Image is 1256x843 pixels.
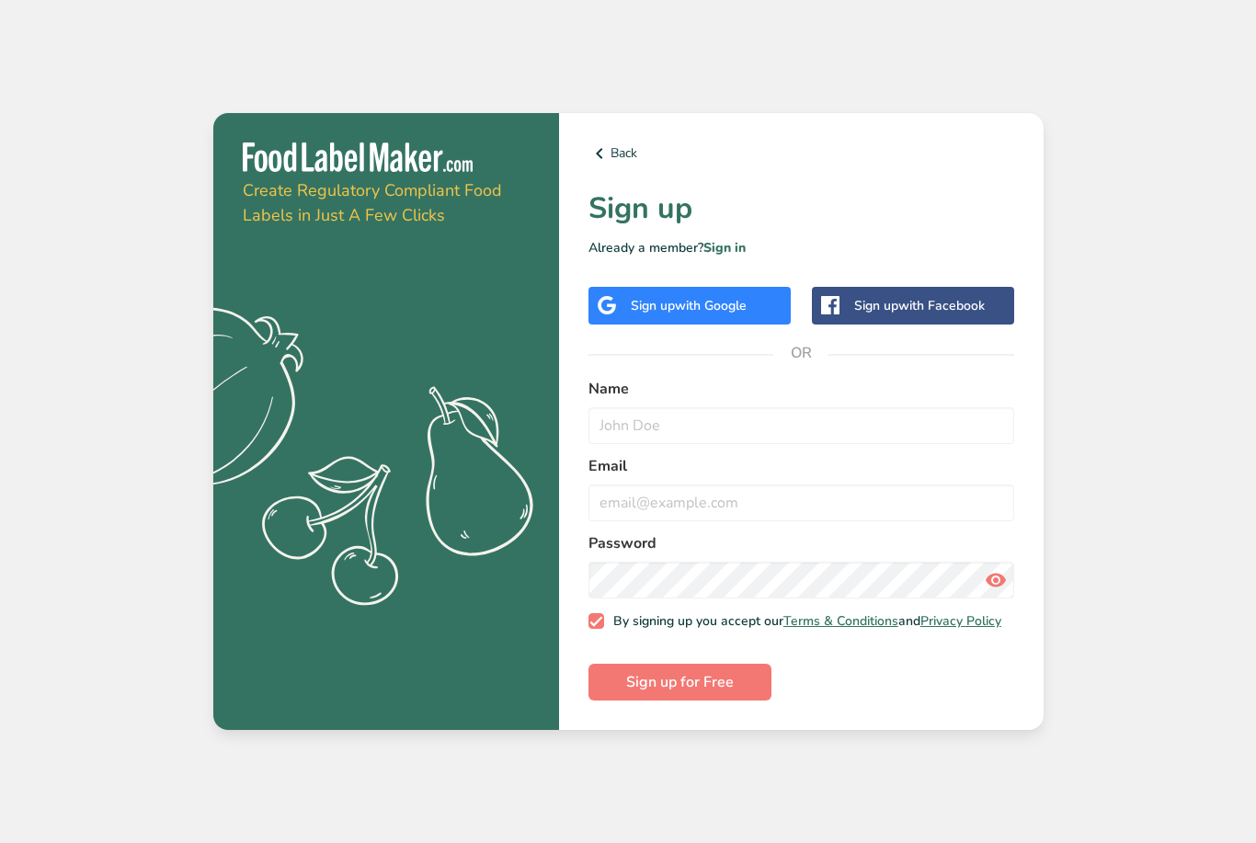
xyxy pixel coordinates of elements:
[243,142,473,173] img: Food Label Maker
[631,296,747,315] div: Sign up
[854,296,985,315] div: Sign up
[703,239,746,256] a: Sign in
[588,455,1014,477] label: Email
[588,532,1014,554] label: Password
[588,407,1014,444] input: John Doe
[588,238,1014,257] p: Already a member?
[588,142,1014,165] a: Back
[898,297,985,314] span: with Facebook
[920,612,1001,630] a: Privacy Policy
[604,613,1001,630] span: By signing up you accept our and
[588,378,1014,400] label: Name
[626,671,734,693] span: Sign up for Free
[773,325,828,381] span: OR
[588,187,1014,231] h1: Sign up
[588,664,771,701] button: Sign up for Free
[588,484,1014,521] input: email@example.com
[783,612,898,630] a: Terms & Conditions
[675,297,747,314] span: with Google
[243,179,502,226] span: Create Regulatory Compliant Food Labels in Just A Few Clicks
